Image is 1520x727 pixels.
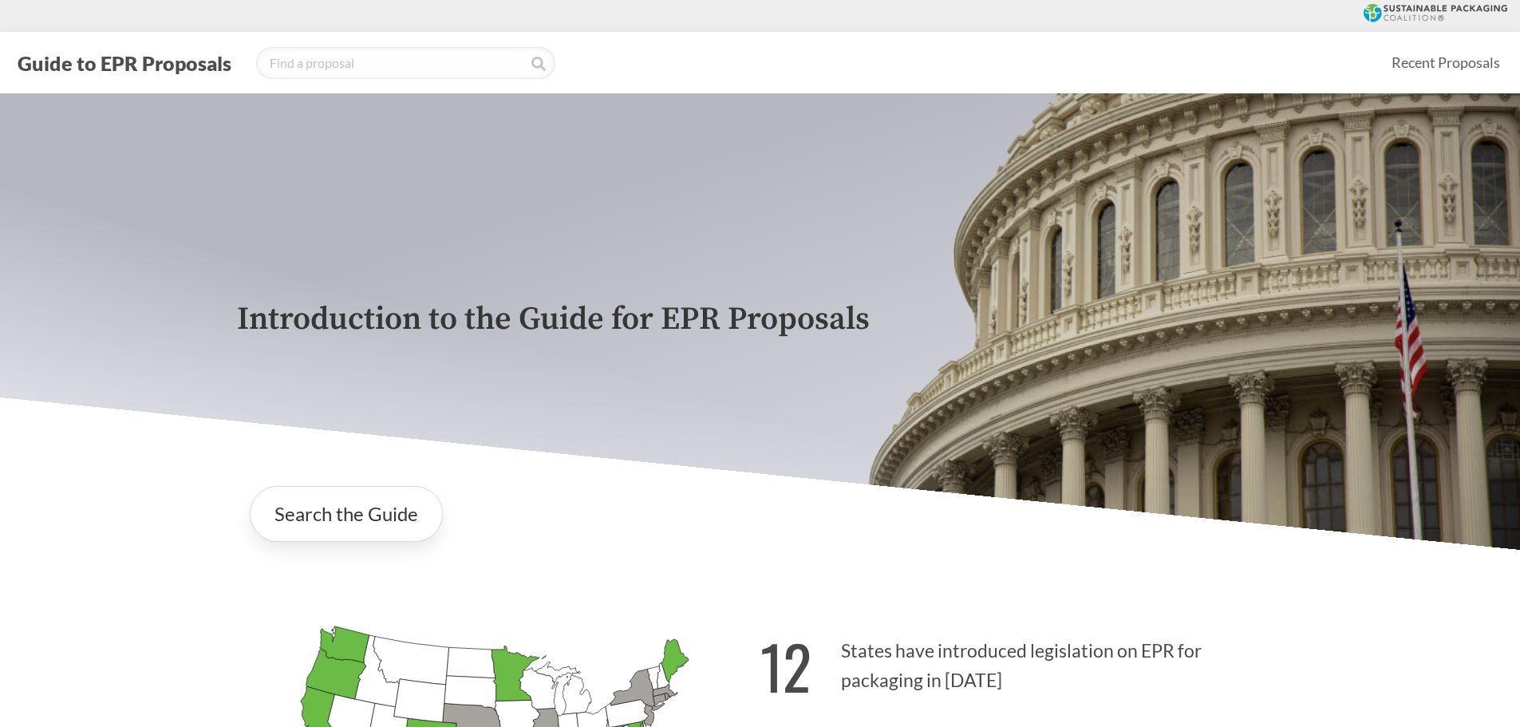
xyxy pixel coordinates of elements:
[237,302,1284,338] p: Introduction to the Guide for EPR Proposals
[760,622,811,710] strong: 12
[1384,45,1507,81] a: Recent Proposals
[250,486,443,542] a: Search the Guide
[256,47,555,79] input: Find a proposal
[760,612,1284,710] p: States have introduced legislation on EPR for packaging in [DATE]
[13,50,236,76] button: Guide to EPR Proposals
